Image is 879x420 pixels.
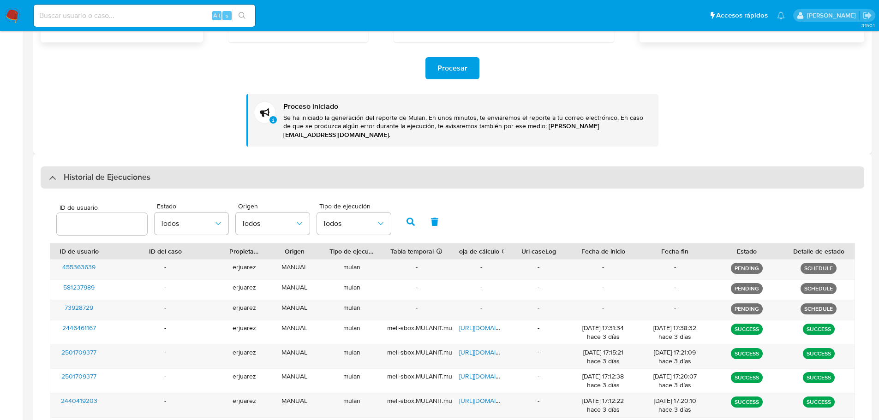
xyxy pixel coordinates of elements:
button: search-icon [233,9,251,22]
p: erika.juarez@mercadolibre.com.mx [807,11,859,20]
span: Accesos rápidos [716,11,768,20]
input: Buscar usuario o caso... [34,10,255,22]
a: Salir [862,11,872,20]
span: Alt [213,11,221,20]
a: Notificaciones [777,12,785,19]
span: s [226,11,228,20]
span: 3.150.1 [861,22,874,29]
